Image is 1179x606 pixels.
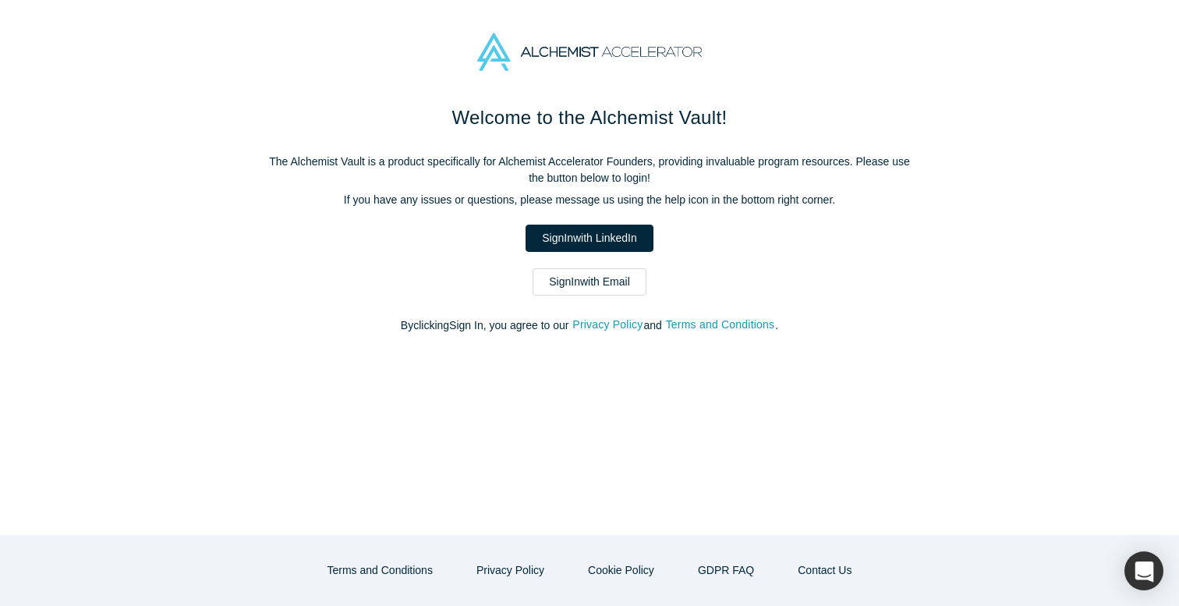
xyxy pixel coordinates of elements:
[533,268,646,296] a: SignInwith Email
[781,557,868,584] button: Contact Us
[262,104,917,132] h1: Welcome to the Alchemist Vault!
[526,225,653,252] a: SignInwith LinkedIn
[460,557,561,584] button: Privacy Policy
[665,316,776,334] button: Terms and Conditions
[572,557,671,584] button: Cookie Policy
[477,33,702,71] img: Alchemist Accelerator Logo
[262,317,917,334] p: By clicking Sign In , you agree to our and .
[572,316,643,334] button: Privacy Policy
[262,154,917,186] p: The Alchemist Vault is a product specifically for Alchemist Accelerator Founders, providing inval...
[262,192,917,208] p: If you have any issues or questions, please message us using the help icon in the bottom right co...
[682,557,770,584] a: GDPR FAQ
[311,557,449,584] button: Terms and Conditions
